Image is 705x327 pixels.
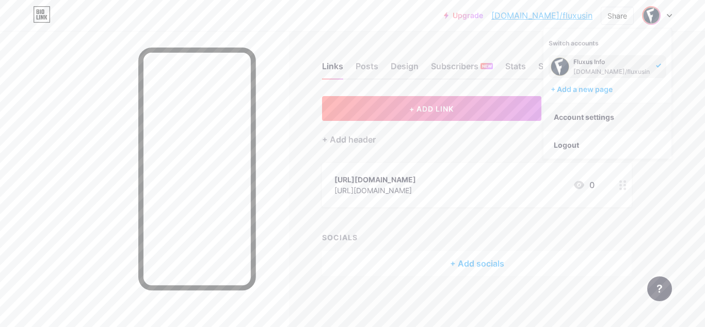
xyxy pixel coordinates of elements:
[444,11,483,20] a: Upgrade
[334,174,416,185] div: [URL][DOMAIN_NAME]
[573,68,650,76] div: [DOMAIN_NAME]/fluxusin
[607,10,627,21] div: Share
[431,60,493,79] div: Subscribers
[334,185,416,196] div: [URL][DOMAIN_NAME]
[543,131,671,159] li: Logout
[356,60,378,79] div: Posts
[543,103,671,131] a: Account settings
[551,84,666,95] div: + Add a new page
[573,179,595,191] div: 0
[491,9,592,22] a: [DOMAIN_NAME]/fluxusin
[505,60,526,79] div: Stats
[391,60,419,79] div: Design
[322,60,343,79] div: Links
[322,133,376,146] div: + Add header
[482,63,492,69] span: NEW
[551,57,569,76] img: Fluxus Info
[573,58,650,66] div: Fluxus Info
[549,39,599,47] span: Switch accounts
[322,251,632,276] div: + Add socials
[538,60,571,79] div: Settings
[643,7,660,24] img: Fluxus Info
[322,96,541,121] button: + ADD LINK
[409,104,454,113] span: + ADD LINK
[322,232,632,243] div: SOCIALS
